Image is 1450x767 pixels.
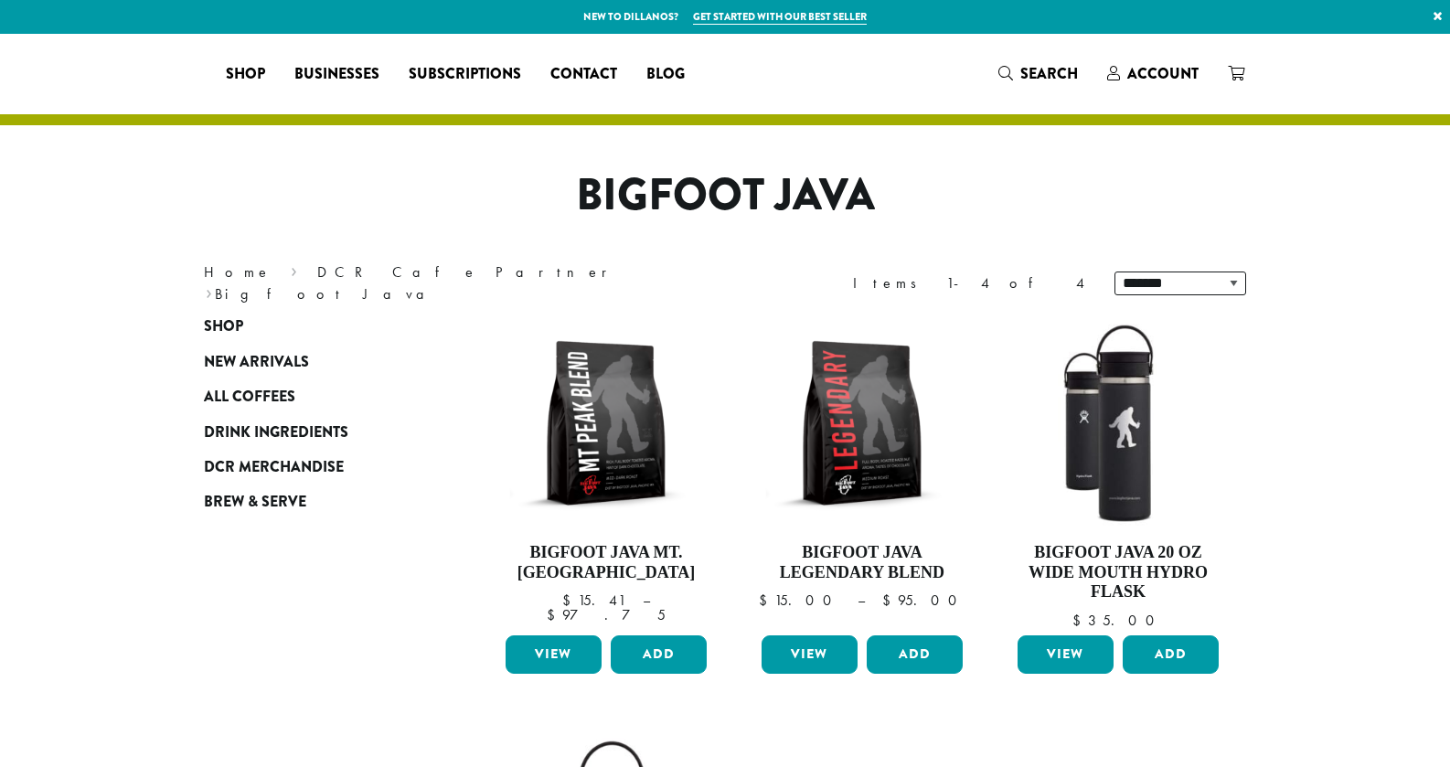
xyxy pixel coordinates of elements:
h4: Bigfoot Java 20 oz Wide Mouth Hydro Flask [1013,543,1223,602]
span: DCR Merchandise [204,456,344,479]
a: Search [984,59,1093,89]
bdi: 35.00 [1072,611,1163,630]
bdi: 15.41 [562,591,625,610]
span: – [858,591,865,610]
img: BFJ_Legendary_12oz-300x300.png [757,318,967,528]
span: $ [759,591,774,610]
a: View [1018,635,1114,674]
a: Home [204,262,272,282]
h4: Bigfoot Java Mt. [GEOGRAPHIC_DATA] [501,543,711,582]
nav: Breadcrumb [204,261,698,305]
span: $ [547,605,562,624]
span: Account [1127,63,1199,84]
span: Brew & Serve [204,491,306,514]
a: Drink Ingredients [204,414,423,449]
span: $ [1072,611,1088,630]
img: BFJ_MtPeak_12oz-300x300.png [501,318,711,528]
span: Contact [550,63,617,86]
span: $ [882,591,898,610]
a: Shop [204,309,423,344]
a: DCR Cafe Partner [317,262,620,282]
span: › [206,277,212,305]
bdi: 15.00 [759,591,840,610]
a: Brew & Serve [204,485,423,519]
span: Search [1020,63,1078,84]
span: – [643,591,650,610]
a: View [506,635,602,674]
span: Businesses [294,63,379,86]
h1: Bigfoot Java [190,169,1260,222]
span: Drink Ingredients [204,421,348,444]
button: Add [867,635,963,674]
a: Bigfoot Java Legendary Blend [757,318,967,628]
span: $ [562,591,578,610]
button: Add [1123,635,1219,674]
bdi: 97.75 [547,605,666,624]
span: › [291,255,297,283]
span: Blog [646,63,685,86]
a: DCR Merchandise [204,450,423,485]
a: All Coffees [204,379,423,414]
a: Bigfoot Java 20 oz Wide Mouth Hydro Flask $35.00 [1013,318,1223,628]
h4: Bigfoot Java Legendary Blend [757,543,967,582]
bdi: 95.00 [882,591,965,610]
span: Shop [226,63,265,86]
button: Add [611,635,707,674]
span: Subscriptions [409,63,521,86]
a: New Arrivals [204,345,423,379]
a: Bigfoot Java Mt. [GEOGRAPHIC_DATA] [501,318,711,628]
div: Items 1-4 of 4 [853,272,1087,294]
span: All Coffees [204,386,295,409]
span: New Arrivals [204,351,309,374]
span: Shop [204,315,243,338]
a: View [762,635,858,674]
a: Shop [211,59,280,89]
a: Get started with our best seller [693,9,867,25]
img: LO2867-BFJ-Hydro-Flask-20oz-WM-wFlex-Sip-Lid-Black-300x300.jpg [1013,318,1223,528]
